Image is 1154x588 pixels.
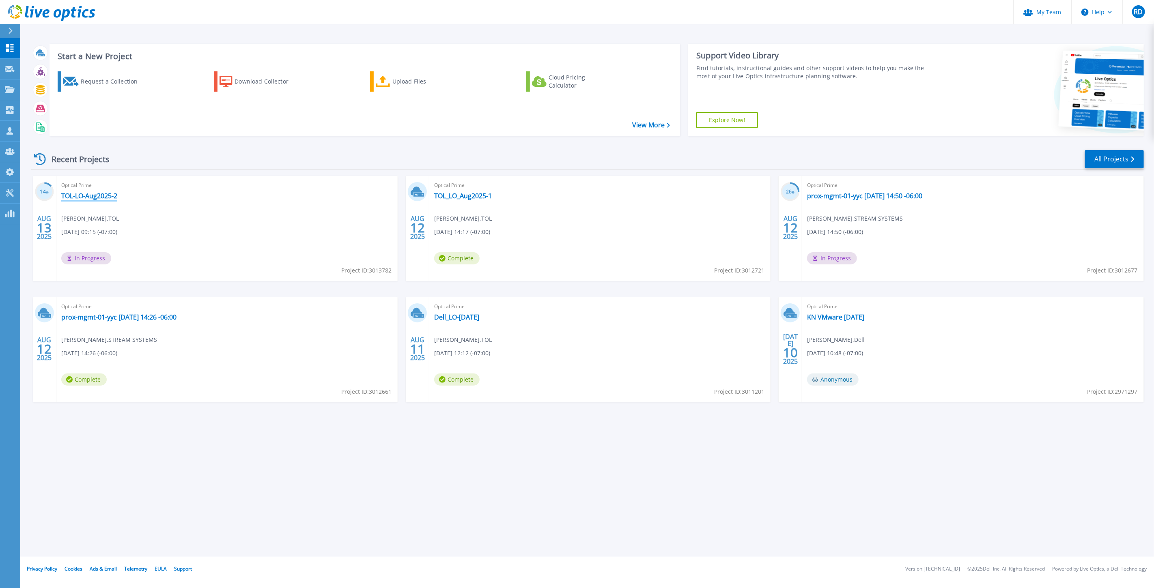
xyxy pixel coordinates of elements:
[792,190,795,194] span: %
[155,565,167,572] a: EULA
[1085,150,1144,168] a: All Projects
[807,192,922,200] a: prox-mgmt-01-yyc [DATE] 14:50 -06:00
[781,187,800,197] h3: 26
[58,52,670,61] h3: Start a New Project
[807,373,859,386] span: Anonymous
[714,266,764,275] span: Project ID: 3012721
[124,565,147,572] a: Telemetry
[37,334,52,364] div: AUG 2025
[807,252,857,264] span: In Progress
[434,214,492,223] span: [PERSON_NAME] , TOL
[1087,266,1138,275] span: Project ID: 3012677
[807,181,1139,190] span: Optical Prime
[783,349,798,356] span: 10
[783,213,798,242] div: AUG 2025
[434,335,492,344] span: [PERSON_NAME] , TOL
[696,112,758,128] a: Explore Now!
[235,73,299,90] div: Download Collector
[37,213,52,242] div: AUG 2025
[807,227,863,236] span: [DATE] 14:50 (-06:00)
[783,334,798,364] div: [DATE] 2025
[61,349,117,358] span: [DATE] 14:26 (-06:00)
[65,565,82,572] a: Cookies
[1134,9,1143,15] span: RD
[905,567,960,572] li: Version: [TECHNICAL_ID]
[61,373,107,386] span: Complete
[37,346,52,352] span: 12
[714,387,764,396] span: Project ID: 3011201
[434,192,492,200] a: TOL_LO_Aug2025-1
[783,224,798,231] span: 12
[807,302,1139,311] span: Optical Prime
[61,252,111,264] span: In Progress
[434,313,479,321] a: Dell_LO-[DATE]
[696,50,933,61] div: Support Video Library
[61,181,393,190] span: Optical Prime
[632,121,670,129] a: View More
[434,302,766,311] span: Optical Prime
[410,334,425,364] div: AUG 2025
[549,73,614,90] div: Cloud Pricing Calculator
[696,64,933,80] div: Find tutorials, instructional guides and other support videos to help you make the most of your L...
[46,190,49,194] span: %
[341,387,392,396] span: Project ID: 3012661
[174,565,192,572] a: Support
[526,71,617,92] a: Cloud Pricing Calculator
[214,71,304,92] a: Download Collector
[61,214,119,223] span: [PERSON_NAME] , TOL
[410,213,425,242] div: AUG 2025
[58,71,148,92] a: Request a Collection
[61,302,393,311] span: Optical Prime
[81,73,146,90] div: Request a Collection
[807,313,864,321] a: KN VMware [DATE]
[410,224,425,231] span: 12
[434,373,480,386] span: Complete
[434,349,490,358] span: [DATE] 12:12 (-07:00)
[967,567,1045,572] li: © 2025 Dell Inc. All Rights Reserved
[27,565,57,572] a: Privacy Policy
[410,346,425,352] span: 11
[1087,387,1138,396] span: Project ID: 2971297
[434,227,490,236] span: [DATE] 14:17 (-07:00)
[341,266,392,275] span: Project ID: 3013782
[807,214,903,223] span: [PERSON_NAME] , STREAM SYSTEMS
[807,335,865,344] span: [PERSON_NAME] , Dell
[1052,567,1147,572] li: Powered by Live Optics, a Dell Technology
[61,227,117,236] span: [DATE] 09:15 (-07:00)
[35,187,54,197] h3: 14
[90,565,117,572] a: Ads & Email
[807,349,863,358] span: [DATE] 10:48 (-07:00)
[392,73,457,90] div: Upload Files
[61,335,157,344] span: [PERSON_NAME] , STREAM SYSTEMS
[31,149,121,169] div: Recent Projects
[37,224,52,231] span: 13
[434,252,480,264] span: Complete
[434,181,766,190] span: Optical Prime
[61,313,177,321] a: prox-mgmt-01-yyc [DATE] 14:26 -06:00
[370,71,461,92] a: Upload Files
[61,192,117,200] a: TOL-LO-Aug2025-2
